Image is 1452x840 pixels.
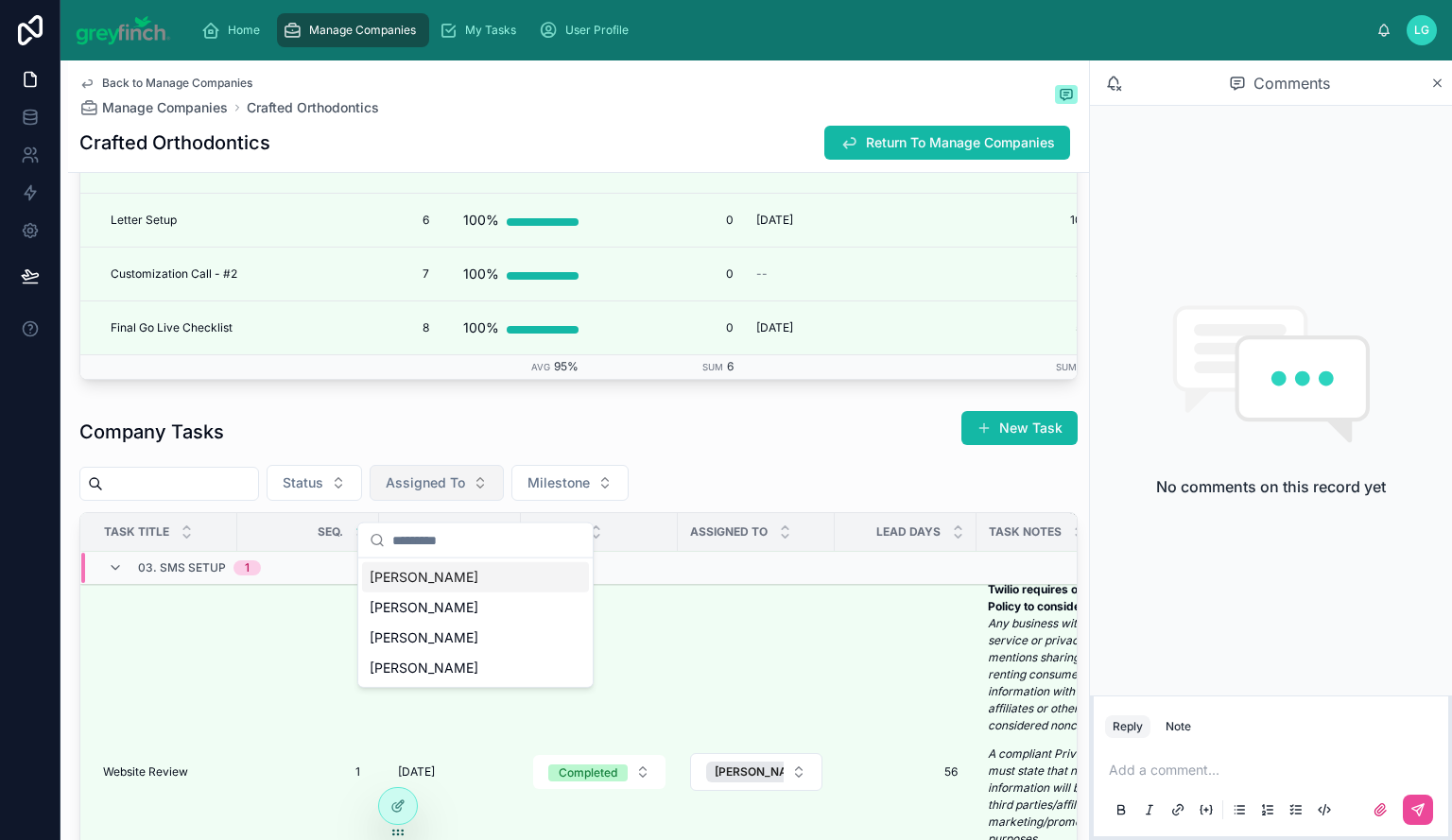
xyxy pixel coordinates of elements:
button: Select Button [511,465,629,501]
div: 100% [463,309,499,347]
div: scrollable content [186,9,1377,51]
span: 5 [923,320,1082,335]
a: Crafted Orthodontics [247,98,379,117]
span: Assigned To [690,524,768,540]
span: 10 [923,213,1082,228]
span: Task Notes [989,524,1062,540]
a: Select Button [689,752,823,792]
strong: Twilio requires on the Privacy Policy to consider it compliant: [988,582,1155,613]
h1: Company Tasks [79,419,224,445]
span: 6 [727,359,734,373]
img: App logo [76,15,171,45]
span: 03. SMS Setup [138,559,226,574]
span: Letter Setup [111,213,177,228]
span: Manage Companies [309,23,416,38]
button: New Task [961,411,1078,445]
a: User Profile [533,13,642,47]
span: [PERSON_NAME] [715,764,808,780]
span: Assigned To [386,473,465,492]
h1: Crafted Orthodontics [79,129,270,156]
button: Select Button [267,465,362,501]
span: [DATE] [398,764,435,780]
span: Status [283,473,323,492]
a: Manage Companies [277,13,429,47]
span: Website Review [103,764,188,780]
span: [DATE] [756,320,793,335]
span: 5 [923,266,1082,282]
div: 100% [463,255,499,293]
div: 1 [245,559,250,574]
small: Avg [531,362,550,372]
span: 8 [325,320,429,335]
small: Sum [1056,362,1077,372]
span: Seq. [318,524,343,540]
div: Note [1166,719,1191,734]
span: 0 [601,266,734,282]
span: Manage Companies [102,98,228,117]
div: 100% [463,201,499,239]
a: [DATE] [390,757,510,787]
button: Select Button [690,753,822,791]
span: 6 [325,213,429,228]
span: Final Go Live Checklist [111,320,233,335]
span: Milestone [527,473,590,492]
span: [PERSON_NAME] [370,659,478,677]
span: [PERSON_NAME] [370,568,478,587]
div: Completed [559,764,617,781]
small: Sum [702,362,723,372]
button: Select Button [370,465,504,501]
div: Suggestions [358,558,593,687]
span: 0 [601,320,734,335]
button: Unselect 55 [706,762,836,782]
a: 1 [249,757,368,787]
span: User Profile [565,23,629,38]
span: 7 [325,266,429,282]
span: -- [756,266,768,282]
button: Note [1158,715,1199,738]
span: 56 [854,764,958,780]
span: [DATE] [756,213,793,228]
button: Reply [1105,715,1150,738]
span: [PERSON_NAME] [370,598,478,617]
a: Manage Companies [79,98,228,117]
a: Home [196,13,273,47]
span: Comments [1253,72,1330,94]
h2: No comments on this record yet [1156,475,1386,498]
span: Customization Call - #2 [111,266,237,282]
a: Website Review [103,764,226,780]
span: Lead Days [876,524,941,540]
a: 56 [846,757,965,787]
span: LG [1414,23,1429,38]
a: Back to Manage Companies [79,76,252,91]
span: My Tasks [465,23,516,38]
span: 95% [554,359,579,373]
button: Select Button [533,755,665,789]
span: 0 [601,213,734,228]
a: My Tasks [433,13,529,47]
span: [PERSON_NAME] [370,628,478,647]
span: Task Title [104,524,169,540]
span: Home [228,23,260,38]
span: Return To Manage Companies [866,133,1055,152]
span: Back to Manage Companies [102,76,252,91]
a: Select Button [532,754,666,790]
em: Any business with a terms of service or privacy policy that mentions sharing, selling or renting ... [988,616,1154,732]
span: 1 [256,764,360,780]
button: Return To Manage Companies [824,126,1070,160]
